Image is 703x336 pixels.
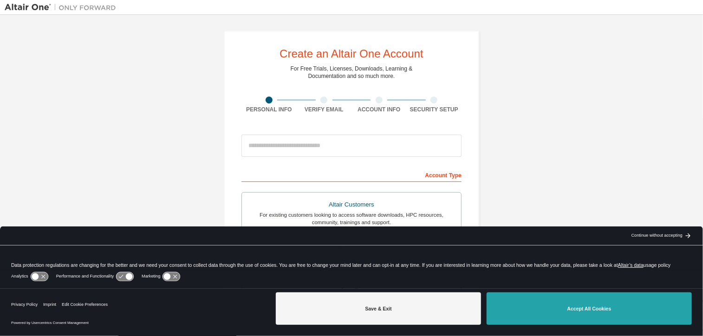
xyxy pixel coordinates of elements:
[247,211,456,226] div: For existing customers looking to access software downloads, HPC resources, community, trainings ...
[241,106,297,113] div: Personal Info
[297,106,352,113] div: Verify Email
[351,106,407,113] div: Account Info
[241,167,462,182] div: Account Type
[280,48,423,59] div: Create an Altair One Account
[247,198,456,211] div: Altair Customers
[5,3,121,12] img: Altair One
[407,106,462,113] div: Security Setup
[291,65,413,80] div: For Free Trials, Licenses, Downloads, Learning & Documentation and so much more.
